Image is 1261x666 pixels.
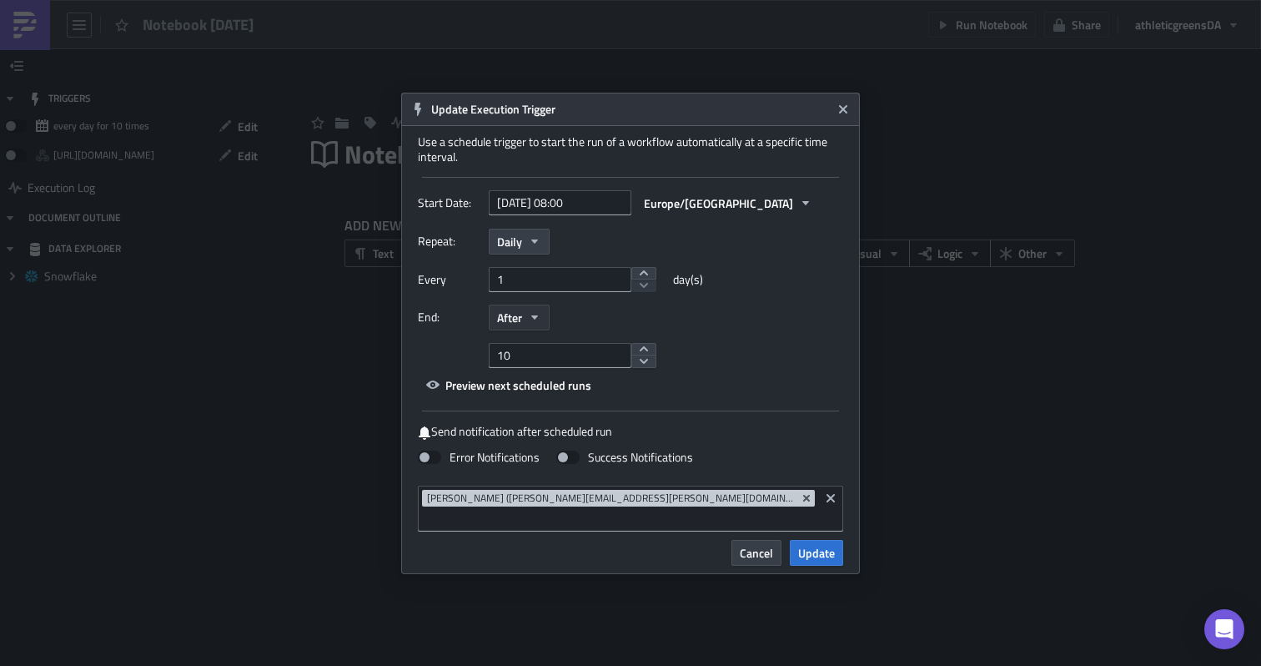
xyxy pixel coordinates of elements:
[418,305,480,330] label: End:
[631,279,656,292] button: decrement
[418,134,843,164] div: Use a schedule trigger to start the run of a workflow automatically at a specific time interval.
[556,450,693,465] label: Success Notifications
[418,229,480,254] label: Repeat:
[644,194,793,212] span: Europe/[GEOGRAPHIC_DATA]
[427,492,796,505] span: [PERSON_NAME] ([PERSON_NAME][EMAIL_ADDRESS][PERSON_NAME][DOMAIN_NAME])
[497,233,522,250] span: Daily
[418,424,843,440] label: Send notification after scheduled run
[489,190,631,215] input: YYYY-MM-DD HH:mm
[790,540,843,566] button: Update
[800,490,815,507] button: Remove Tag
[418,450,540,465] label: Error Notifications
[740,544,773,562] span: Cancel
[418,190,480,215] label: Start Date:
[489,229,550,255] button: Daily
[798,544,835,562] span: Update
[636,190,821,216] button: Europe/[GEOGRAPHIC_DATA]
[731,540,781,566] button: Cancel
[673,267,703,292] span: day(s)
[445,376,591,394] span: Preview next scheduled runs
[418,372,600,398] button: Preview next scheduled runs
[631,343,656,356] button: increment
[418,267,480,292] label: Every
[821,488,841,508] button: Clear selected items
[497,309,522,326] span: After
[1204,609,1244,649] div: Open Intercom Messenger
[631,355,656,368] button: decrement
[431,102,831,117] h6: Update Execution Trigger
[831,97,856,122] button: Close
[631,267,656,280] button: increment
[489,305,550,330] button: After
